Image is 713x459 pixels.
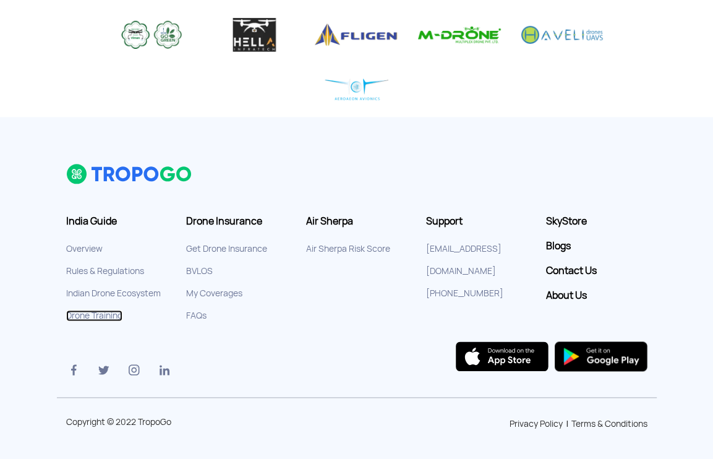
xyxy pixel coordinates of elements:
img: img_recruiter32.png [206,17,302,53]
a: Privacy Policy [510,418,563,429]
a: Overview [66,243,103,254]
h3: India Guide [66,215,168,228]
h3: Drone Insurance [186,215,288,228]
img: img_recruiter36.png [309,72,405,108]
a: [PHONE_NUMBER] [426,288,503,299]
a: Indian Drone Ecosystem [66,288,161,299]
img: img_recruiter33.png [309,17,405,53]
a: Rules & Regulations [66,265,144,277]
a: Get Drone Insurance [186,243,267,254]
img: ic_linkedin.svg [157,362,172,377]
img: ic_facebook.svg [66,362,81,377]
h3: Air Sherpa [306,215,408,228]
a: [EMAIL_ADDRESS][DOMAIN_NAME] [426,243,502,277]
p: Copyright © 2022 TropoGo [66,418,198,426]
a: FAQs [186,310,207,321]
a: My Coverages [186,288,242,299]
a: Drone Training [66,310,122,321]
img: ic_instagram.svg [127,362,142,377]
a: BVLOS [186,265,213,277]
a: Blogs [546,240,647,252]
img: ios_new.svg [456,341,549,371]
a: Air Sherpa Risk Score [306,243,390,254]
a: Terms & Conditions [571,418,647,429]
img: img_recruiter35.png [514,17,610,53]
a: SkyStore [546,215,647,228]
img: img_recruiter31.png [103,17,200,53]
img: img_recruiter34.png [411,17,508,53]
img: logo [66,163,193,184]
h3: Support [426,215,527,228]
a: Contact Us [546,265,647,277]
a: About Us [546,290,647,302]
img: ic_twitter.svg [96,362,111,377]
img: img_playstore.png [555,341,647,371]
